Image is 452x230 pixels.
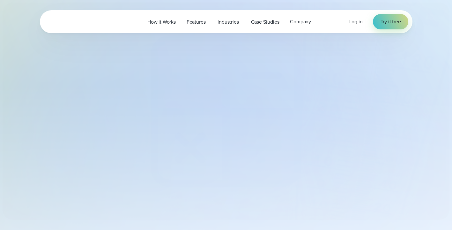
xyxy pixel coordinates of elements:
a: Case Studies [246,15,285,28]
a: Try it free [373,14,409,29]
span: Log in [349,18,363,25]
span: Features [187,18,206,26]
a: Log in [349,18,363,26]
span: Case Studies [251,18,279,26]
span: Company [290,18,311,26]
span: How it Works [147,18,176,26]
a: How it Works [142,15,181,28]
span: Try it free [381,18,401,26]
span: Industries [218,18,239,26]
